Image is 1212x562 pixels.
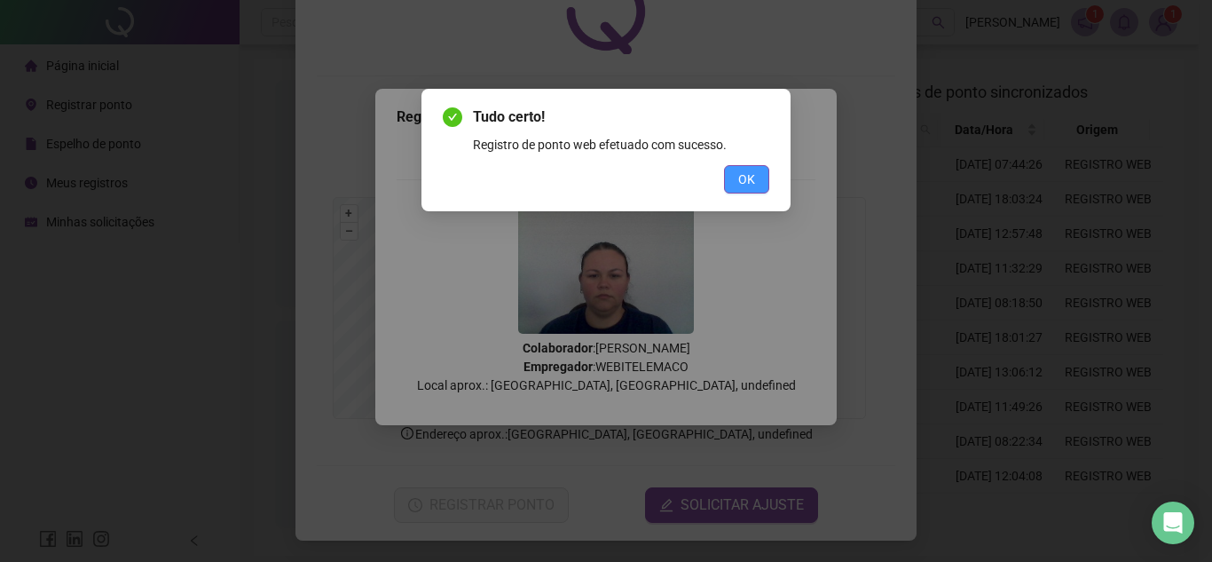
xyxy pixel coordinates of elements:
div: Open Intercom Messenger [1152,502,1194,544]
span: Tudo certo! [473,107,769,128]
button: OK [724,165,769,194]
div: Registro de ponto web efetuado com sucesso. [473,135,769,154]
span: OK [738,170,755,189]
span: check-circle [443,107,462,127]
